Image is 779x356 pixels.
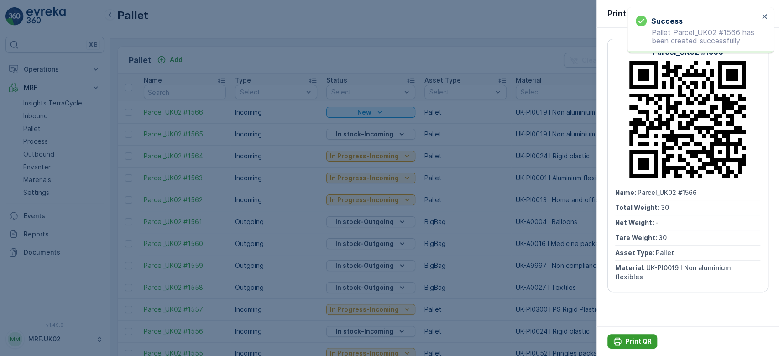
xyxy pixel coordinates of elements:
span: Total Weight : [615,204,661,211]
p: Print QR [626,337,652,346]
span: Tare Weight : [615,234,659,241]
p: Print QR [607,7,640,20]
span: 30 [661,204,669,211]
span: Pallet [656,249,674,257]
button: Print QR [607,334,657,349]
span: - [655,219,659,226]
span: Parcel_UK02 #1566 [638,188,697,196]
span: Name : [615,188,638,196]
span: UK-PI0019 I Non aluminium flexibles [615,264,731,281]
span: Material : [615,264,646,272]
span: 30 [659,234,667,241]
span: Asset Type : [615,249,656,257]
span: Net Weight : [615,219,655,226]
button: close [762,13,768,21]
p: Pallet Parcel_UK02 #1566 has been created successfully [636,28,759,45]
h3: Success [651,16,683,26]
